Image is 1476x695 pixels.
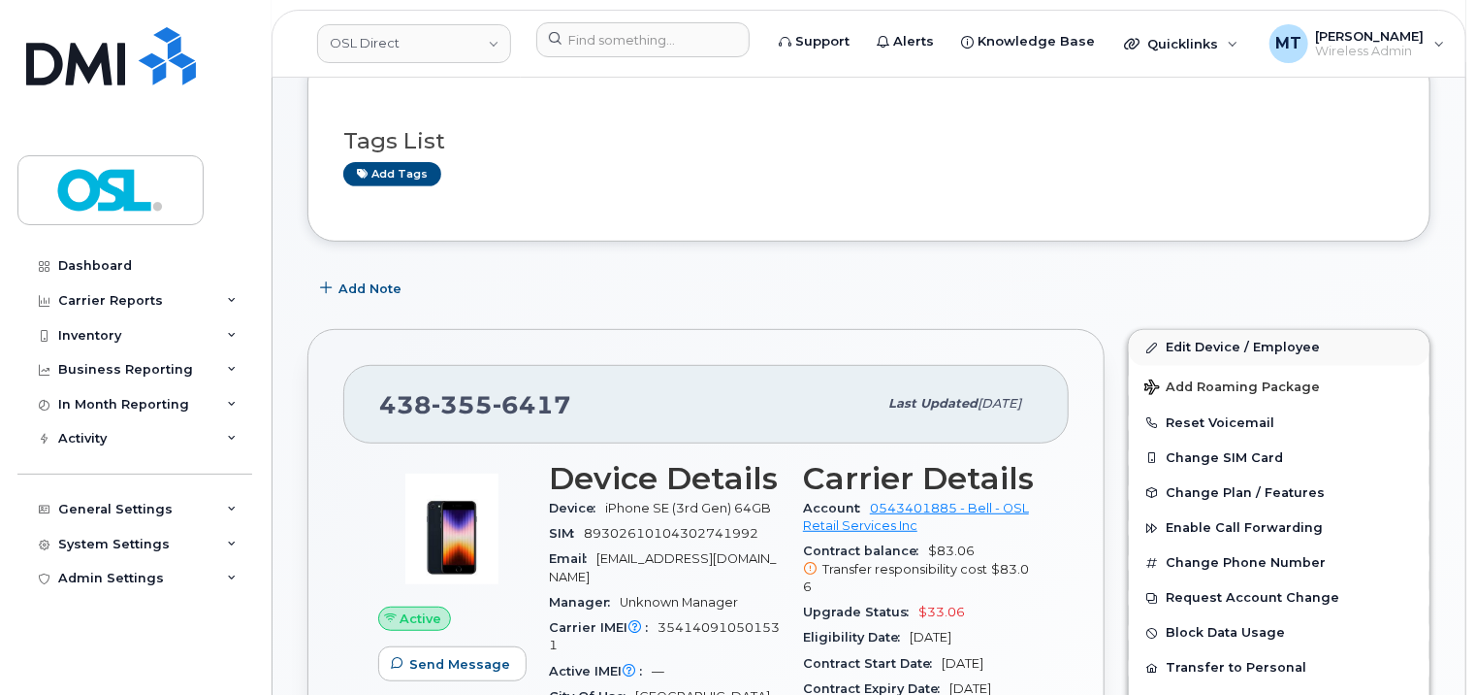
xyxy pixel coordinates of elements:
span: MT [1275,32,1301,55]
span: Add Note [338,280,401,298]
button: Reset Voicemail [1129,406,1429,441]
h3: Device Details [549,461,780,496]
span: Unknown Manager [620,595,738,610]
span: Eligibility Date [803,630,910,645]
span: Email [549,551,596,566]
span: Account [803,501,870,515]
span: SIM [549,526,584,541]
span: 89302610104302741992 [584,526,758,541]
span: Carrier IMEI [549,620,658,635]
input: Find something... [536,22,750,57]
img: image20231002-3703462-1angbar.jpeg [394,471,510,587]
span: Knowledge Base [978,32,1095,51]
span: Device [549,501,605,515]
button: Send Message [378,646,527,681]
span: Active [401,610,442,628]
span: [PERSON_NAME] [1316,28,1425,44]
a: Support [765,22,863,61]
span: $83.06 [803,562,1029,594]
button: Enable Call Forwarding [1129,511,1429,546]
span: [DATE] [910,630,951,645]
span: iPhone SE (3rd Gen) 64GB [605,501,771,515]
span: Quicklinks [1147,36,1218,51]
span: Wireless Admin [1316,44,1425,59]
span: Send Message [409,655,510,674]
button: Change SIM Card [1129,441,1429,476]
button: Change Phone Number [1129,546,1429,580]
div: Quicklinks [1110,24,1252,63]
span: Add Roaming Package [1144,380,1320,398]
span: [EMAIL_ADDRESS][DOMAIN_NAME] [549,551,776,583]
span: Alerts [893,32,934,51]
span: Contract Start Date [803,656,942,671]
a: Edit Device / Employee [1129,330,1429,365]
span: Enable Call Forwarding [1166,521,1323,536]
a: Knowledge Base [947,22,1108,61]
span: Change Plan / Features [1166,485,1325,500]
button: Block Data Usage [1129,615,1429,650]
button: Add Note [307,271,418,306]
span: — [652,664,664,678]
span: Support [795,32,850,51]
button: Transfer to Personal [1129,650,1429,685]
span: $33.06 [918,605,965,619]
span: 438 [379,390,571,419]
span: [DATE] [978,396,1021,411]
span: 354140910501531 [549,620,780,652]
button: Request Account Change [1129,580,1429,615]
h3: Tags List [343,129,1395,153]
span: [DATE] [942,656,983,671]
a: 0543401885 - Bell - OSL Retail Services Inc [803,501,1029,533]
a: Add tags [343,162,441,186]
span: Last updated [888,396,978,411]
button: Change Plan / Features [1129,476,1429,511]
span: Upgrade Status [803,605,918,619]
a: OSL Direct [317,24,511,63]
span: 6417 [493,390,571,419]
span: Transfer responsibility cost [822,562,987,577]
span: Active IMEI [549,664,652,678]
span: Contract balance [803,544,928,558]
h3: Carrier Details [803,461,1034,496]
span: 355 [432,390,493,419]
a: Alerts [863,22,947,61]
span: $83.06 [803,544,1034,596]
div: Michael Togupen [1256,24,1459,63]
span: Manager [549,595,620,610]
button: Add Roaming Package [1129,366,1429,406]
